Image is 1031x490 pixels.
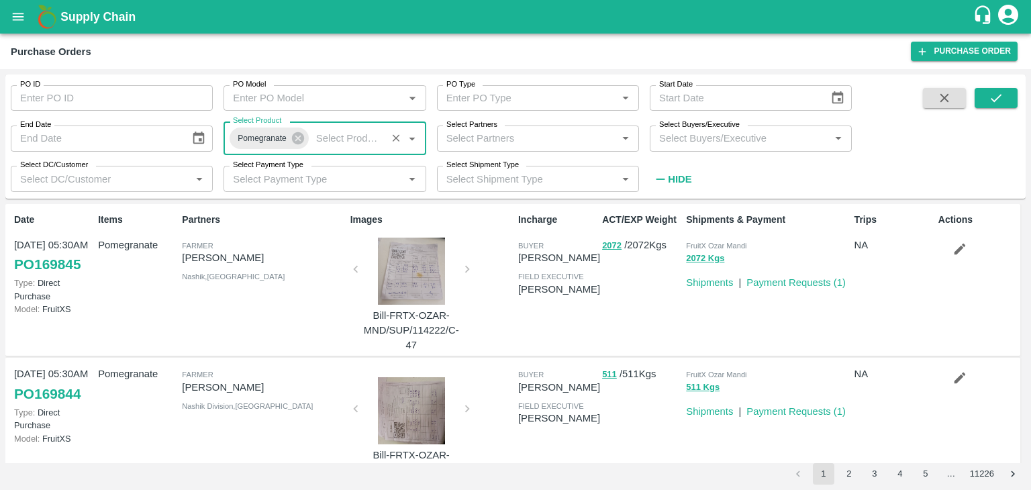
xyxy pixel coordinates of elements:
label: Select Shipment Type [446,160,519,170]
p: [PERSON_NAME] [518,411,600,426]
p: / 511 Kgs [602,366,681,382]
a: PO169844 [14,382,81,406]
label: Select Buyers/Executive [659,119,740,130]
div: … [940,468,962,481]
p: Pomegranate [98,238,177,252]
input: Select Buyers/Executive [654,130,826,147]
span: Model: [14,304,40,314]
label: Start Date [659,79,693,90]
label: PO Model [233,79,266,90]
button: Open [617,170,634,188]
label: Select Product [233,115,281,126]
p: NA [854,366,933,381]
button: Go to page 4 [889,463,911,485]
a: Payment Requests (1) [746,277,846,288]
p: Direct Purchase [14,277,93,302]
p: Shipments & Payment [686,213,848,227]
p: [PERSON_NAME] [182,380,344,395]
p: FruitXS [14,432,93,445]
p: FruitXS [14,303,93,315]
div: Pomegranate [230,128,308,149]
button: 511 [602,367,617,383]
p: / 2072 Kgs [602,238,681,253]
p: NA [854,238,933,252]
div: Purchase Orders [11,43,91,60]
input: Select Product [311,130,383,147]
button: Go to page 11226 [966,463,998,485]
button: Choose date [825,85,850,111]
input: Select Shipment Type [441,170,595,187]
a: Shipments [686,406,733,417]
div: | [733,399,741,419]
a: Shipments [686,277,733,288]
span: field executive [518,402,584,410]
button: Open [617,89,634,107]
p: Trips [854,213,933,227]
p: Bill-FRTX-OZAR-MND/SUP/114222/C-47 [361,308,462,353]
input: End Date [11,126,181,151]
span: buyer [518,242,544,250]
strong: Hide [668,174,691,185]
p: [PERSON_NAME] [182,250,344,265]
span: Nashik Division , [GEOGRAPHIC_DATA] [182,402,313,410]
button: Go to page 3 [864,463,885,485]
a: PO169845 [14,252,81,277]
p: Partners [182,213,344,227]
div: | [733,270,741,290]
input: Enter PO Model [228,89,399,107]
button: open drawer [3,1,34,32]
span: Farmer [182,371,213,379]
input: Select Payment Type [228,170,382,187]
p: Direct Purchase [14,406,93,432]
b: Supply Chain [60,10,136,23]
input: Enter PO Type [441,89,613,107]
p: [PERSON_NAME] [518,380,600,395]
p: Pomegranate [98,366,177,381]
label: Select DC/Customer [20,160,88,170]
button: Go to next page [1002,463,1024,485]
button: Open [830,130,847,147]
a: Supply Chain [60,7,973,26]
input: Start Date [650,85,820,111]
button: Open [403,170,421,188]
span: field executive [518,273,584,281]
p: [PERSON_NAME] [518,250,600,265]
p: [DATE] 05:30AM [14,238,93,252]
button: page 1 [813,463,834,485]
button: Go to page 2 [838,463,860,485]
input: Select Partners [441,130,613,147]
button: 2072 Kgs [686,251,724,266]
button: Open [403,130,421,147]
button: 511 Kgs [686,380,720,395]
button: 2072 [602,238,622,254]
span: FruitX Ozar Mandi [686,242,746,250]
span: FruitX Ozar Mandi [686,371,746,379]
span: Nashik , [GEOGRAPHIC_DATA] [182,273,285,281]
span: Model: [14,434,40,444]
p: Images [350,213,513,227]
button: Hide [650,168,695,191]
p: ACT/EXP Weight [602,213,681,227]
label: Select Partners [446,119,497,130]
p: [DATE] 05:30AM [14,366,93,381]
input: Select DC/Customer [15,170,187,187]
label: End Date [20,119,51,130]
nav: pagination navigation [785,463,1026,485]
img: logo [34,3,60,30]
input: Enter PO ID [11,85,213,111]
a: Payment Requests (1) [746,406,846,417]
p: Date [14,213,93,227]
button: Choose date [186,126,211,151]
a: Purchase Order [911,42,1018,61]
p: Incharge [518,213,597,227]
label: PO Type [446,79,475,90]
p: Items [98,213,177,227]
span: Pomegranate [230,132,294,146]
p: Actions [938,213,1017,227]
span: Type: [14,278,35,288]
button: Open [191,170,208,188]
button: Open [617,130,634,147]
button: Go to page 5 [915,463,936,485]
label: PO ID [20,79,40,90]
span: buyer [518,371,544,379]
